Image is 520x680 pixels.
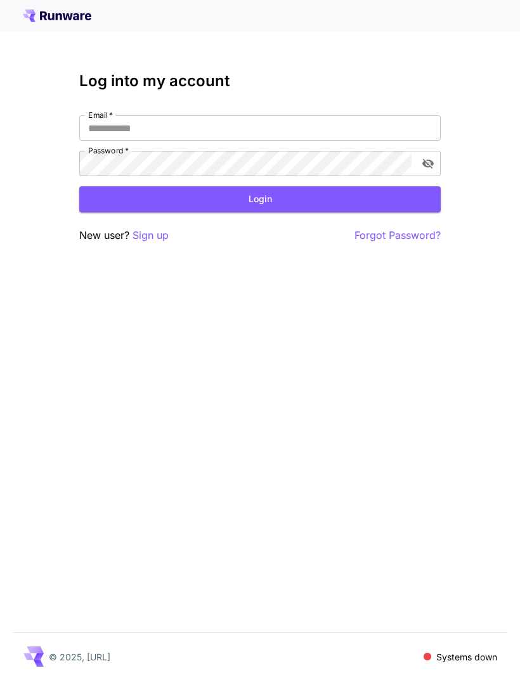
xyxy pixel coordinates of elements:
[133,228,169,243] button: Sign up
[354,228,441,243] button: Forgot Password?
[79,72,441,90] h3: Log into my account
[417,152,439,175] button: toggle password visibility
[88,145,129,156] label: Password
[436,650,497,664] p: Systems down
[88,110,113,120] label: Email
[49,650,110,664] p: © 2025, [URL]
[79,228,169,243] p: New user?
[79,186,441,212] button: Login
